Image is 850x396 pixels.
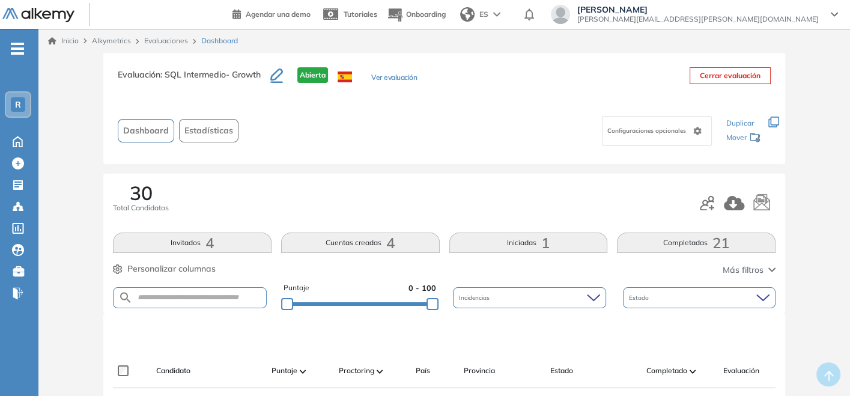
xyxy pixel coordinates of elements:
[11,47,24,50] i: -
[607,126,688,135] span: Configuraciones opcionales
[460,7,475,22] img: world
[113,263,216,275] button: Personalizar columnas
[550,365,573,376] span: Estado
[387,2,446,28] button: Onboarding
[371,72,417,85] button: Ver evaluación
[281,233,440,253] button: Cuentas creadas4
[406,10,446,19] span: Onboarding
[726,127,761,150] div: Mover
[272,365,297,376] span: Puntaje
[690,370,696,373] img: [missing "en.ARROW_ALT" translation]
[127,263,216,275] span: Personalizar columnas
[130,183,153,203] span: 30
[623,287,776,308] div: Estado
[15,100,21,109] span: R
[2,8,74,23] img: Logo
[459,293,492,302] span: Incidencias
[408,282,436,294] span: 0 - 100
[297,67,328,83] span: Abierta
[118,119,174,142] button: Dashboard
[338,72,352,82] img: ESP
[48,35,79,46] a: Inicio
[602,116,712,146] div: Configuraciones opcionales
[201,35,238,46] span: Dashboard
[339,365,374,376] span: Proctoring
[416,365,430,376] span: País
[453,287,606,308] div: Incidencias
[577,5,819,14] span: [PERSON_NAME]
[629,293,651,302] span: Estado
[479,9,488,20] span: ES
[617,233,776,253] button: Completadas21
[156,365,190,376] span: Candidato
[723,264,776,276] button: Más filtros
[464,365,495,376] span: Provincia
[577,14,819,24] span: [PERSON_NAME][EMAIL_ADDRESS][PERSON_NAME][DOMAIN_NAME]
[92,36,131,45] span: Alkymetrics
[144,36,188,45] a: Evaluaciones
[449,233,608,253] button: Iniciadas1
[160,69,261,80] span: : SQL Intermedio- Growth
[118,290,133,305] img: SEARCH_ALT
[284,282,309,294] span: Puntaje
[344,10,377,19] span: Tutoriales
[123,124,169,137] span: Dashboard
[723,365,759,376] span: Evaluación
[690,67,771,84] button: Cerrar evaluación
[377,370,383,373] img: [missing "en.ARROW_ALT" translation]
[726,118,754,127] span: Duplicar
[113,203,169,213] span: Total Candidatos
[300,370,306,373] img: [missing "en.ARROW_ALT" translation]
[113,233,272,253] button: Invitados4
[184,124,233,137] span: Estadísticas
[179,119,238,142] button: Estadísticas
[493,12,500,17] img: arrow
[723,264,763,276] span: Más filtros
[118,67,270,93] h3: Evaluación
[246,10,311,19] span: Agendar una demo
[232,6,311,20] a: Agendar una demo
[646,365,687,376] span: Completado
